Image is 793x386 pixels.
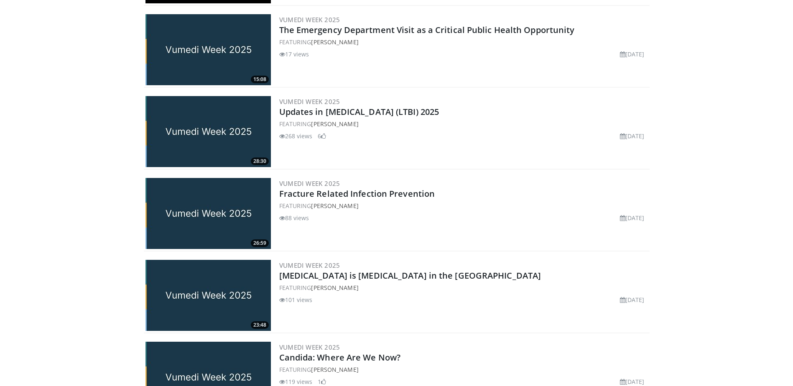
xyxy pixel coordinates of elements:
span: 23:48 [251,321,269,329]
a: 23:48 [145,260,271,331]
li: 268 views [279,132,313,140]
li: [DATE] [620,50,645,58]
img: d76509e0-8311-4f43-8646-8f9a9034844e.jpg.300x170_q85_crop-smart_upscale.jpg [145,260,271,331]
a: [PERSON_NAME] [311,284,358,292]
a: [PERSON_NAME] [311,202,358,210]
div: FEATURING [279,201,648,210]
a: Vumedi Week 2025 [279,15,340,24]
span: 26:59 [251,239,269,247]
a: Vumedi Week 2025 [279,179,340,188]
div: FEATURING [279,365,648,374]
a: The Emergency Department Visit as a Critical Public Health Opportunity [279,24,575,36]
a: [MEDICAL_DATA] is [MEDICAL_DATA] in the [GEOGRAPHIC_DATA] [279,270,541,281]
li: [DATE] [620,295,645,304]
li: 6 [318,132,326,140]
li: [DATE] [620,377,645,386]
a: 26:59 [145,178,271,249]
a: Vumedi Week 2025 [279,343,340,351]
a: 15:08 [145,14,271,85]
li: 1 [318,377,326,386]
li: 88 views [279,213,309,222]
a: Fracture Related Infection Prevention [279,188,435,199]
li: [DATE] [620,132,645,140]
span: 15:08 [251,76,269,83]
li: 101 views [279,295,313,304]
span: 28:30 [251,157,269,165]
div: FEATURING [279,38,648,46]
a: [PERSON_NAME] [311,366,358,373]
a: [PERSON_NAME] [311,120,358,128]
img: 49899af5-2d13-43ff-b0ca-8b42f8fc6325.jpg.300x170_q85_crop-smart_upscale.jpg [145,178,271,249]
a: [PERSON_NAME] [311,38,358,46]
a: Candida: Where Are We Now? [279,352,401,363]
a: Vumedi Week 2025 [279,261,340,269]
a: Updates in [MEDICAL_DATA] (LTBI) 2025 [279,106,439,117]
li: 17 views [279,50,309,58]
div: FEATURING [279,119,648,128]
img: 403568cb-218b-455f-bb70-83e836f3d017.jpg.300x170_q85_crop-smart_upscale.jpg [145,14,271,85]
img: 13572674-fd52-486e-95fe-8da471687cb1.jpg.300x170_q85_crop-smart_upscale.jpg [145,96,271,167]
li: 119 views [279,377,313,386]
a: 28:30 [145,96,271,167]
a: Vumedi Week 2025 [279,97,340,106]
li: [DATE] [620,213,645,222]
div: FEATURING [279,283,648,292]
